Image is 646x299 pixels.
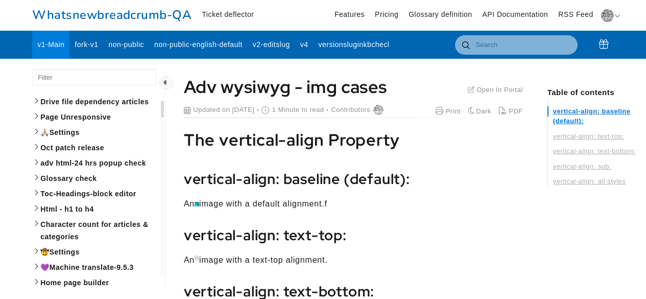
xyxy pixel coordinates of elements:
a: API Documentation [483,9,548,20]
span: Settings [50,246,158,258]
a: vertical-align: baseline (default): [553,106,641,126]
h2: vertical-align: text-top: [184,224,523,246]
span: v2-editslug [253,40,290,49]
a: vertical-align: sub: [553,162,641,172]
span: Print [446,107,461,115]
a: vertical-align: text-top: [553,131,641,142]
input: Filter [32,69,156,85]
a: Oct patch release [32,140,159,155]
h1: The vertical-align Property [184,126,523,154]
a: RSS Feed [558,9,593,20]
a: Ticket deflector [202,9,254,20]
a: adv html-24 hrs popup check [32,155,159,171]
span: versionsluginkbcheck [319,40,392,49]
span: Machine translate-9.5.3 [50,261,158,273]
span: non-public [109,40,144,49]
span: non-public-english-default [154,40,243,49]
a: non-public-english-default [149,31,248,59]
a: versionsluginkbcheck [314,31,397,59]
span: adv html-24 hrs popup check [40,157,157,169]
a: 🤠Settings [32,244,159,260]
a: 🙏🏼Settings [32,125,159,140]
img: A serene background with floating butterflies creating a tranquil atmosphere. [195,202,199,206]
span: Glossary check [40,172,157,185]
span: v1-Main [37,40,64,49]
a: Whatsnewbreadcrumb-QA [32,5,192,26]
span: fork-v1 [75,40,98,49]
p: An image with a text-top alignment. [184,254,523,266]
span: Updated on [DATE] [190,105,254,115]
img: adf9c687-6b1d-4318-a726-fecd34dc1caa.png [601,9,614,22]
span: Home page builder [40,277,157,289]
span: Table of contents [547,88,614,97]
a: Toc-Headings-block editor [32,186,159,201]
h2: vertical-align: baseline (default): [184,168,523,190]
span: Drive file dependency articles [40,96,157,108]
input: Search [455,35,578,55]
span: What's New [599,39,608,50]
span: Dark [476,107,491,115]
span: 1 Minute to read [270,105,324,115]
a: v2-editslug [248,31,295,59]
span: Settings [50,126,158,139]
span: Html - h1 to h4 [40,203,157,215]
span: Hide category [159,77,173,89]
a: Glossary check [32,171,159,186]
a: vertical-align: text-bottom: [553,146,641,156]
a: v1-Main [32,31,69,59]
a: v4 [295,31,314,59]
span: v4 [300,40,308,49]
span: Character count for articles & categories [40,218,157,243]
a: Features [334,9,365,20]
h1: Adv wysiwyg - img cases [184,71,387,102]
a: fork-v1 [69,31,103,59]
span: Oct patch release [40,142,157,154]
a: Glossary definition [409,9,472,20]
a: non-public [104,31,149,59]
span: Page Unresponsive [40,111,157,123]
a: Html - h1 to h4 [32,201,159,217]
p: An image with a default alignment.f [184,198,523,210]
span: Toc-Headings-block editor [40,188,157,200]
a: Pricing [375,9,398,20]
span: PDF [509,107,522,115]
img: Shree checkd'souza Gayathri szép [373,105,384,115]
a: 💜 [32,260,159,275]
div: Contributors [331,105,373,115]
a: vertical-align: all styles [553,176,641,187]
a: Drive file dependency articles [32,94,159,109]
span: Open In Portal [476,86,523,94]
